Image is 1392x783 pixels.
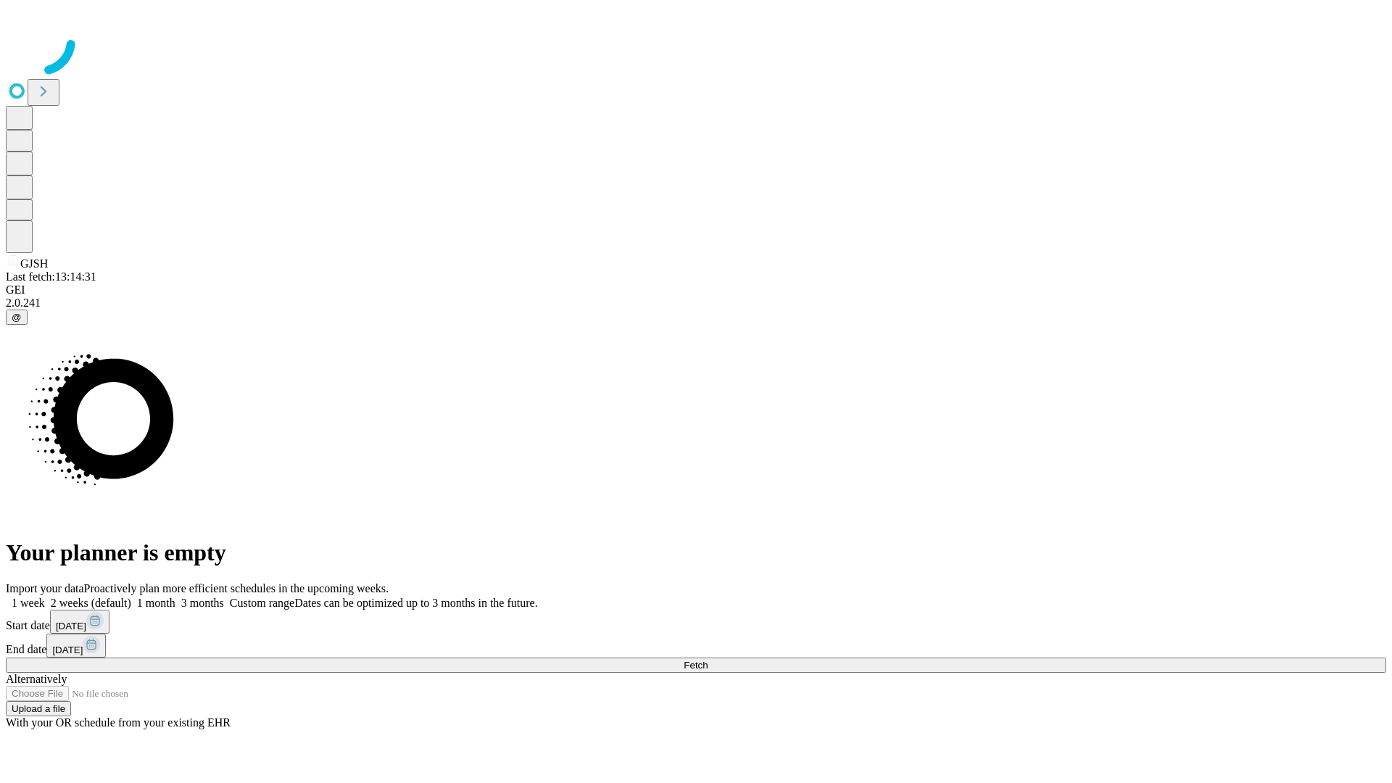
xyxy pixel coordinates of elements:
[51,597,131,609] span: 2 weeks (default)
[6,716,231,729] span: With your OR schedule from your existing EHR
[6,582,84,594] span: Import your data
[84,582,389,594] span: Proactively plan more efficient schedules in the upcoming weeks.
[56,621,86,631] span: [DATE]
[50,610,109,634] button: [DATE]
[6,634,1386,658] div: End date
[684,660,708,671] span: Fetch
[20,257,48,270] span: GJSH
[6,673,67,685] span: Alternatively
[294,597,537,609] span: Dates can be optimized up to 3 months in the future.
[6,283,1386,297] div: GEI
[12,597,45,609] span: 1 week
[6,270,96,283] span: Last fetch: 13:14:31
[12,312,22,323] span: @
[6,297,1386,310] div: 2.0.241
[52,645,83,655] span: [DATE]
[6,658,1386,673] button: Fetch
[230,597,294,609] span: Custom range
[6,539,1386,566] h1: Your planner is empty
[181,597,224,609] span: 3 months
[46,634,106,658] button: [DATE]
[6,310,28,325] button: @
[137,597,175,609] span: 1 month
[6,701,71,716] button: Upload a file
[6,610,1386,634] div: Start date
